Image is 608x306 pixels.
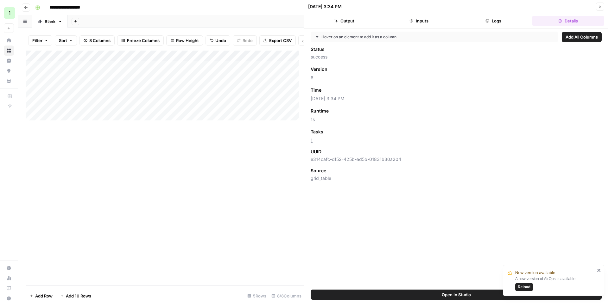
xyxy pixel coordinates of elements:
button: Open In Studio [311,290,602,300]
button: Output [308,16,380,26]
button: Sort [55,35,77,46]
div: Blank [45,18,55,25]
span: success [311,54,602,60]
button: Add 10 Rows [56,291,95,301]
button: Filter [28,35,52,46]
div: [DATE] 3:34 PM [308,3,342,10]
span: Time [311,87,321,93]
button: Inputs [383,16,455,26]
button: close [597,268,601,273]
span: Version [311,66,327,72]
span: Export CSV [269,37,292,44]
button: Add Row [26,291,56,301]
a: Your Data [4,76,14,86]
span: 1s [311,116,602,123]
span: New version available [515,270,555,276]
span: Runtime [311,108,329,114]
button: Help + Support [4,293,14,303]
span: Reload [518,284,530,290]
a: Home [4,35,14,46]
span: Filter [32,37,42,44]
button: Row Height [166,35,203,46]
span: Add Row [35,293,53,299]
button: Reload [515,283,533,291]
button: Undo [206,35,230,46]
button: Freeze Columns [117,35,164,46]
span: Redo [243,37,253,44]
a: Opportunities [4,66,14,76]
span: grid_table [311,175,602,181]
span: 1 [9,9,11,17]
a: Blank [32,15,68,28]
span: Row Height [176,37,199,44]
span: Status [311,46,325,52]
div: A new version of AirOps is available. [515,276,595,291]
span: Undo [215,37,226,44]
a: Learning Hub [4,283,14,293]
span: e314cafc-df52-425b-ad5b-01831b30a204 [311,156,602,162]
button: Redo [233,35,257,46]
button: Export CSV [259,35,296,46]
span: Freeze Columns [127,37,160,44]
button: Add All Columns [562,32,602,42]
span: 6 [311,75,602,81]
span: Sort [59,37,67,44]
span: Open In Studio [442,291,471,298]
div: Hover on an element to add it as a column [316,34,475,40]
button: Workspace: 1ma [4,5,14,21]
div: 8/8 Columns [269,291,304,301]
span: Source [311,168,326,174]
button: Details [532,16,604,26]
button: Logs [458,16,530,26]
span: [DATE] 3:34 PM [311,95,602,102]
span: Add 10 Rows [66,293,91,299]
span: 8 Columns [89,37,111,44]
span: Add All Columns [566,34,598,40]
span: UUID [311,149,321,155]
span: Tasks [311,129,323,135]
button: 8 Columns [79,35,115,46]
a: Settings [4,263,14,273]
a: 1 [311,138,313,143]
a: Browse [4,46,14,56]
a: Usage [4,273,14,283]
div: 5 Rows [245,291,269,301]
a: Insights [4,56,14,66]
